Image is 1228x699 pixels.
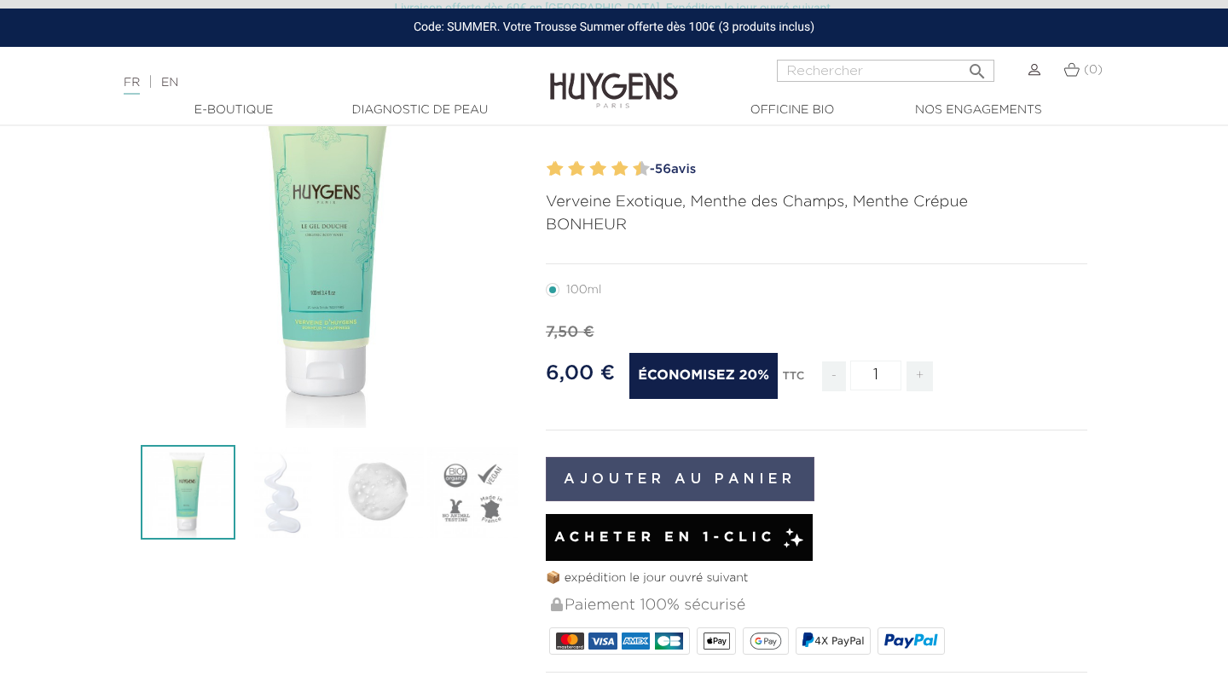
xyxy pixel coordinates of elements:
[615,157,628,182] label: 8
[546,283,622,297] label: 100ml
[644,157,1087,182] a: -56avis
[893,101,1063,119] a: Nos engagements
[546,191,1087,214] p: Verveine Exotique, Menthe des Champs, Menthe Crépue
[124,77,140,95] a: FR
[608,157,614,182] label: 7
[161,77,178,89] a: EN
[572,157,585,182] label: 4
[546,363,615,384] span: 6,00 €
[546,569,1087,587] p: 📦 expédition le jour ouvré suivant
[141,445,235,540] img: Le Gel Douche Verveine 100ml
[551,598,563,611] img: Paiement 100% sécurisé
[962,55,993,78] button: 
[629,353,778,399] span: Économisez 20%
[551,157,564,182] label: 2
[822,361,846,391] span: -
[546,325,594,340] span: 7,50 €
[587,157,593,182] label: 5
[334,101,505,119] a: Diagnostic de peau
[655,633,683,650] img: CB_NATIONALE
[782,358,804,404] div: TTC
[546,457,814,501] button: Ajouter au panier
[750,633,782,650] img: google_pay
[565,157,571,182] label: 3
[1084,64,1103,76] span: (0)
[622,633,650,650] img: AMEX
[546,214,1087,237] p: BONHEUR
[707,101,878,119] a: Officine Bio
[543,157,549,182] label: 1
[148,101,319,119] a: E-Boutique
[967,56,988,77] i: 
[550,45,678,111] img: Huygens
[850,361,901,390] input: Quantité
[556,633,584,650] img: MASTERCARD
[629,157,635,182] label: 9
[655,163,671,176] span: 56
[814,635,864,647] span: 4X PayPal
[594,157,606,182] label: 6
[588,633,617,650] img: VISA
[704,633,730,650] img: apple_pay
[549,587,1087,624] div: Paiement 100% sécurisé
[777,60,994,82] input: Rechercher
[115,72,499,93] div: |
[907,361,934,391] span: +
[637,157,650,182] label: 10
